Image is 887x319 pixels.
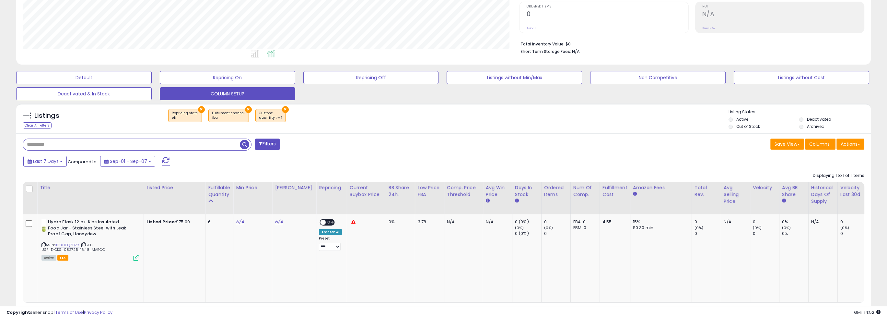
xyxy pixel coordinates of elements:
a: N/A [236,219,244,225]
p: Listing States: [729,109,871,115]
div: seller snap | | [6,310,112,316]
div: $0.30 min [633,225,687,231]
div: Preset: [319,236,342,251]
h2: 0 [526,10,688,19]
b: Hydro Flask 12 oz. Kids Insulated Food Jar - Stainless Steel with Leak Proof Cap, Honeydew [48,219,127,239]
span: Compared to: [68,159,98,165]
button: Repricing Off [303,71,439,84]
div: N/A [447,219,478,225]
span: Repricing state : [172,111,198,120]
button: Default [16,71,152,84]
div: FBM: 0 [573,225,595,231]
div: N/A [811,219,833,225]
div: Listed Price [146,184,203,191]
small: Avg BB Share. [782,198,786,204]
div: 6 [208,219,228,225]
span: ROI [702,5,864,8]
div: Ordered Items [544,184,568,198]
div: 0 [544,219,570,225]
div: off [172,116,198,120]
small: (0%) [840,225,849,230]
button: Last 7 Days [23,156,67,167]
div: Amazon Fees [633,184,689,191]
div: 3.78 [418,219,439,225]
div: Total Rev. [694,184,718,198]
div: Title [40,184,141,191]
label: Archived [807,124,824,129]
button: Sep-01 - Sep-07 [100,156,155,167]
span: FBA [57,255,68,261]
a: Terms of Use [55,309,83,315]
button: Listings without Cost [734,71,869,84]
div: Repricing [319,184,344,191]
div: Velocity Last 30d [840,184,864,198]
small: Prev: N/A [702,26,715,30]
span: N/A [572,48,579,55]
div: Low Price FBA [418,184,441,198]
div: 0 [840,231,867,237]
div: Comp. Price Threshold [447,184,480,198]
div: Days In Stock [515,184,539,198]
small: (0%) [782,225,791,230]
a: N/A [275,219,283,225]
b: Short Term Storage Fees: [520,49,571,54]
span: 2025-09-15 14:52 GMT [854,309,881,315]
span: Custom: [259,111,282,120]
button: × [245,106,252,113]
span: Last 7 Days [33,158,59,165]
img: 11YJLA48oiL._SL40_.jpg [41,219,46,232]
span: OFF [326,220,336,225]
div: Avg Selling Price [724,184,747,205]
div: 0 [753,231,779,237]
div: 0 [840,219,867,225]
div: [PERSON_NAME] [275,184,313,191]
div: Avg Win Price [486,184,509,198]
div: Current Buybox Price [350,184,383,198]
span: Ordered Items [526,5,688,8]
button: Filters [255,139,280,150]
button: Save View [770,139,804,150]
button: Repricing On [160,71,295,84]
button: × [198,106,205,113]
div: Historical Days Of Supply [811,184,835,205]
span: Fulfillment channel : [212,111,245,120]
span: | SKU: USP_DICKS_082725_16.48_MARCO [41,242,105,252]
label: Active [736,117,748,122]
span: Columns [809,141,830,147]
div: Clear All Filters [23,122,52,129]
div: 4.55 [602,219,625,225]
span: Sep-01 - Sep-07 [110,158,147,165]
small: (0%) [515,225,524,230]
small: Avg Win Price. [486,198,490,204]
div: 0% [782,219,808,225]
div: ASIN: [41,219,139,260]
strong: Copyright [6,309,30,315]
div: 0 [694,231,721,237]
h5: Listings [34,111,59,120]
button: Listings without Min/Max [447,71,582,84]
label: Out of Stock [736,124,760,129]
div: 0 [544,231,570,237]
div: Fulfillable Quantity [208,184,230,198]
div: Velocity [753,184,776,191]
b: Listed Price: [146,219,176,225]
div: Displaying 1 to 1 of 1 items [813,173,864,179]
button: Columns [805,139,835,150]
div: N/A [724,219,745,225]
div: $75.00 [146,219,200,225]
small: (0%) [544,225,553,230]
small: Amazon Fees. [633,191,637,197]
h2: N/A [702,10,864,19]
div: 0% [389,219,410,225]
button: × [282,106,289,113]
button: Non Competitive [590,71,726,84]
div: 0 (0%) [515,231,541,237]
div: 0% [782,231,808,237]
div: 0 [694,219,721,225]
small: (0%) [753,225,762,230]
label: Deactivated [807,117,831,122]
div: 0 (0%) [515,219,541,225]
button: Deactivated & In Stock [16,87,152,100]
li: $0 [520,40,859,47]
button: COLUMN SETUP [160,87,295,100]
